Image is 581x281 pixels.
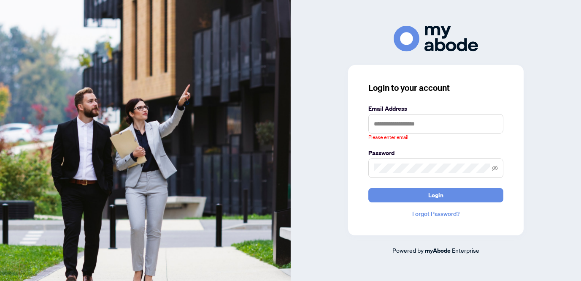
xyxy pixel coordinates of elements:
[428,188,443,202] span: Login
[368,209,503,218] a: Forgot Password?
[425,246,451,255] a: myAbode
[492,165,498,171] span: eye-invisible
[452,246,479,254] span: Enterprise
[368,104,503,113] label: Email Address
[392,246,424,254] span: Powered by
[368,134,408,142] span: Please enter email
[368,148,503,158] label: Password
[368,188,503,202] button: Login
[368,82,503,94] h3: Login to your account
[394,26,478,52] img: ma-logo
